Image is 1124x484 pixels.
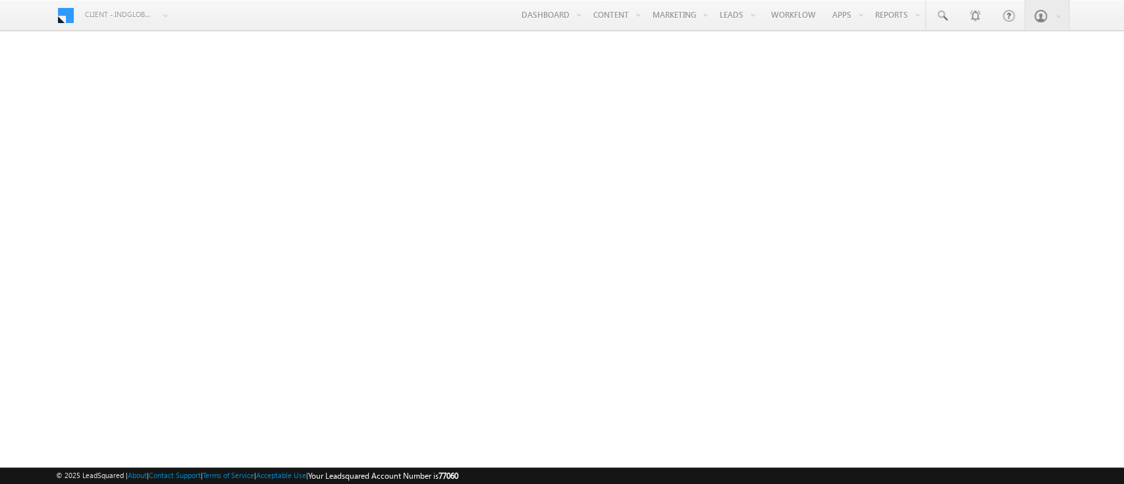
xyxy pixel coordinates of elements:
a: About [128,471,147,479]
a: Contact Support [149,471,201,479]
span: Client - indglobal1 (77060) [85,8,154,21]
a: Terms of Service [203,471,254,479]
span: © 2025 LeadSquared | | | | | [56,470,458,482]
span: 77060 [439,471,458,481]
span: Your Leadsquared Account Number is [308,471,458,481]
a: Acceptable Use [256,471,306,479]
